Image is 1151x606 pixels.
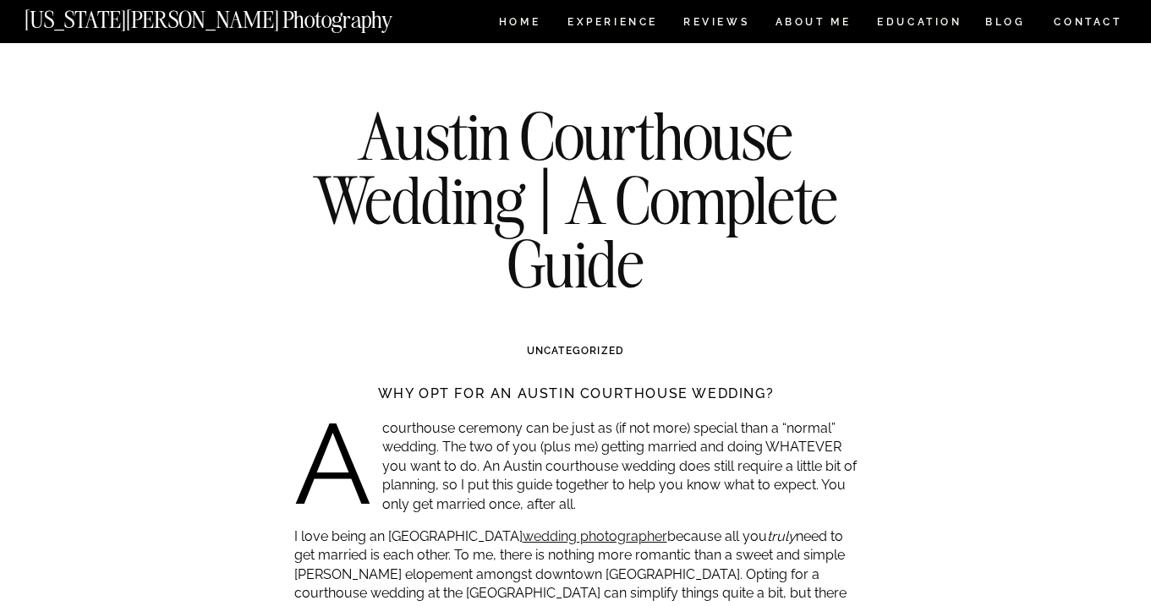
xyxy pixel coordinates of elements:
[875,17,964,31] a: EDUCATION
[523,528,667,544] a: wedding photographer
[25,8,449,23] a: [US_STATE][PERSON_NAME] Photography
[1053,13,1123,31] a: CONTACT
[985,17,1026,31] a: BLOG
[567,17,656,31] a: Experience
[683,17,747,31] a: REVIEWS
[496,17,544,31] a: HOME
[527,345,625,357] a: Uncategorized
[269,104,883,296] h1: Austin Courthouse Wedding | A Complete Guide
[294,384,858,404] h3: Why opt for an Austin courthouse wedding?
[775,17,852,31] a: ABOUT ME
[767,528,796,544] em: truly
[294,419,858,514] p: A courthouse ceremony can be just as (if not more) special than a “normal” wedding. The two of yo...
